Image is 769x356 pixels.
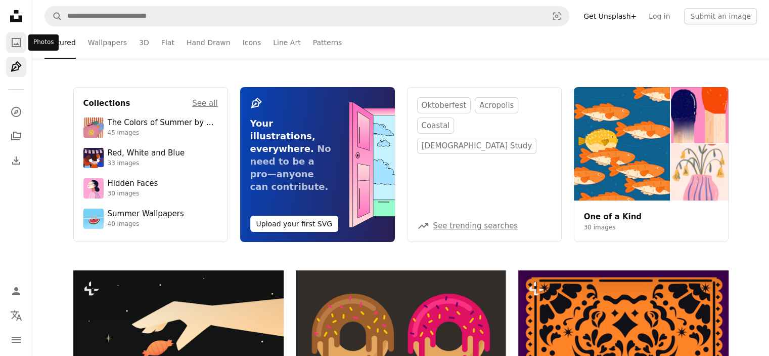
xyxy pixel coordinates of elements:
a: oktoberfest [417,97,471,113]
div: 40 images [108,220,184,228]
a: 3D [139,26,149,59]
a: Orange papel picado with skull design and floral designs [518,345,729,354]
a: Hand Drawn [187,26,231,59]
div: Summer Wallpapers [108,209,184,219]
a: Summer Wallpapers40 images [83,209,218,229]
span: No need to be a pro—anyone can contribute. [250,143,331,192]
div: Red, White and Blue [108,148,185,159]
a: See trending searches [433,221,518,230]
a: The Colors of Summer by Coloro45 images [83,117,218,138]
img: premium_vector-1746457598234-1528d3a368e1 [83,209,104,229]
a: See all [192,97,217,109]
a: Red, White and Blue33 images [83,148,218,168]
a: Illustrations [6,57,26,77]
img: premium_vector-1717780424626-a1297b9c4208 [83,148,104,168]
a: Home — Unsplash [6,6,26,28]
button: Menu [6,330,26,350]
a: Hidden Faces30 images [83,178,218,199]
a: Get Unsplash+ [577,8,643,24]
a: Download History [6,150,26,171]
button: Upload your first SVG [250,216,339,232]
a: Patterns [313,26,342,59]
button: Submit an image [684,8,757,24]
div: Hidden Faces [108,179,158,189]
a: acropolis [475,97,518,113]
a: Collections [6,126,26,146]
a: coastal [417,117,455,134]
div: 30 images [108,190,158,198]
button: Search Unsplash [45,7,62,26]
button: Visual search [545,7,569,26]
h4: Collections [83,97,130,109]
a: Log in [643,8,676,24]
div: 45 images [108,129,218,137]
a: One of a Kind [584,212,642,221]
a: Wallpapers [88,26,127,59]
img: premium_vector-1748844071474-d954b88adc73 [83,178,104,199]
a: Icons [243,26,261,59]
div: 33 images [108,160,185,168]
a: Line Art [273,26,300,59]
div: The Colors of Summer by Coloro [108,118,218,128]
a: Log in / Sign up [6,281,26,301]
a: Flat [161,26,174,59]
span: Your illustrations, everywhere. [250,118,315,154]
img: premium_vector-1747348273623-d07fe99fa4ce [83,117,104,138]
button: Language [6,305,26,326]
form: Find visuals sitewide [44,6,569,26]
a: [DEMOGRAPHIC_DATA] study [417,138,537,154]
a: Explore [6,102,26,122]
a: Photos [6,32,26,53]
